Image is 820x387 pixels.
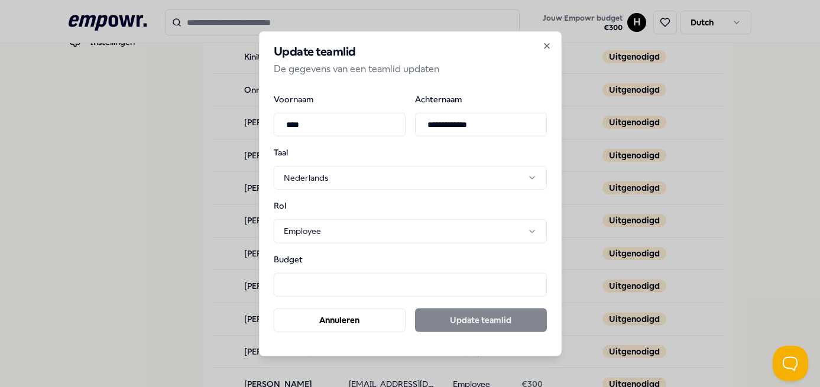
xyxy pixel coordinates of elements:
label: Taal [274,148,335,157]
p: De gegevens van een teamlid updaten [274,61,547,76]
label: Achternaam [415,95,547,103]
label: Voornaam [274,95,406,103]
button: Annuleren [274,308,406,332]
label: Rol [274,201,335,210]
h2: Update teamlid [274,45,547,57]
label: Budget [274,255,335,264]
